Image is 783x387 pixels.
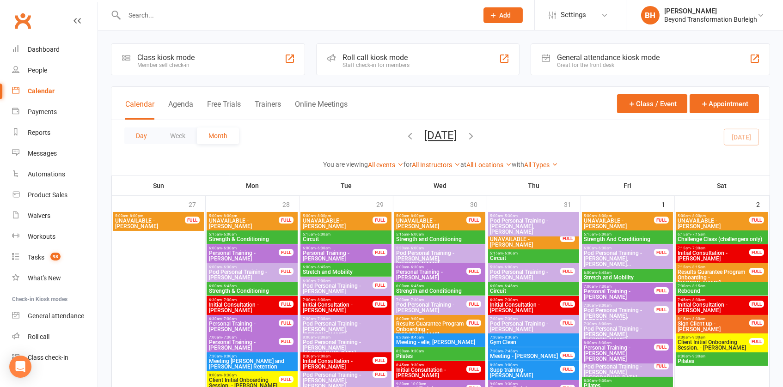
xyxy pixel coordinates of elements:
span: 7:00am [490,317,561,321]
div: FULL [279,376,294,383]
div: Workouts [28,233,55,240]
span: Circuit [490,288,578,294]
div: FULL [654,363,669,369]
span: - 8:30am [691,298,706,302]
span: Client Initial Onboarding Session. - [PERSON_NAME] [678,339,750,351]
button: Free Trials [207,100,241,120]
button: Agenda [168,100,193,120]
span: 6:00am [208,265,280,269]
span: 5:15am [584,232,672,236]
span: 7:00am [396,298,467,302]
span: - 7:00am [222,298,237,302]
div: Open Intercom Messenger [9,356,31,378]
span: 8:30am [490,363,561,367]
button: Week [159,127,197,144]
span: - 9:00am [316,354,330,358]
div: FULL [466,268,481,275]
span: 6:30am [208,317,280,321]
th: Fri [581,176,675,195]
a: Automations [12,164,98,185]
a: Calendar [12,81,98,102]
span: - 6:30am [222,246,237,250]
div: 28 [282,196,299,212]
div: FULL [373,301,387,308]
span: Challenge Class (challengers only) [678,236,767,242]
span: Pod Personal Training - [PERSON_NAME] [302,283,373,294]
div: FULL [560,268,575,275]
span: Personal Training - [PERSON_NAME] [208,250,280,261]
span: - 8:00am [597,303,612,308]
span: - 8:00am [222,354,237,358]
span: Initial Consultation - [PERSON_NAME] [302,358,373,369]
span: Pod Personal Training - [PERSON_NAME], [PERSON_NAME] [302,321,390,338]
a: Clubworx [11,9,34,32]
div: People [28,67,47,74]
span: Pod Personal Training - [PERSON_NAME][GEOGRAPHIC_DATA] [302,339,390,356]
span: UNAVAILABLE - [PERSON_NAME] [115,218,186,229]
strong: for [404,161,412,168]
a: Payments [12,102,98,122]
span: - 8:15am [691,284,706,288]
span: - 8:30am [597,341,612,345]
span: 6:00am [584,246,655,250]
div: FULL [185,217,200,224]
a: All Instructors [412,161,460,169]
span: 8:30am [584,379,672,383]
div: 2 [756,196,769,212]
div: FULL [749,268,764,275]
div: 29 [376,196,393,212]
span: 5:00am [396,214,467,218]
span: Pilates [678,358,767,364]
span: - 6:00am [410,232,424,236]
div: Member self check-in [137,62,195,68]
span: Pod Personal Training - [PERSON_NAME], [PERSON_NAME]... [584,250,655,267]
span: 6:00am [584,271,672,275]
div: Reports [28,129,50,136]
div: Dashboard [28,46,60,53]
span: Personal Training - [PERSON_NAME] [208,339,280,351]
span: 8:00am [584,341,655,345]
span: 7:00am [584,284,655,289]
span: - 8:30am [691,317,706,321]
span: - 9:00am [503,363,518,367]
span: 7:45am [678,298,750,302]
span: - 8:45am [410,335,424,339]
span: 8:30am [678,354,767,358]
span: 5:00am [302,214,373,218]
span: 7:30am [490,349,561,353]
span: - 6:00am [222,232,237,236]
span: Meeting [PERSON_NAME] and [PERSON_NAME] Retention [208,358,296,369]
a: Tasks 98 [12,247,98,268]
span: Initial Consultation - [PERSON_NAME] [678,302,750,313]
a: Messages [12,143,98,164]
a: Waivers [12,206,98,226]
span: - 7:30am [316,317,330,321]
a: General attendance kiosk mode [12,306,98,327]
span: 7:30am [584,322,672,326]
span: 6:30am [490,298,561,302]
span: - 6:00am [410,246,424,250]
span: Strength and Conditioning [396,288,484,294]
span: - 8:00pm [410,214,425,218]
span: Initial Consultation - [PERSON_NAME] [490,302,561,313]
span: Gym Clean [490,339,578,345]
div: Staff check-in for members [343,62,410,68]
span: 6:00am [396,265,467,269]
th: Mon [206,176,300,195]
div: BH [641,6,660,24]
span: 7:00am [302,317,390,321]
button: Trainers [255,100,281,120]
span: - 7:30am [503,317,518,321]
div: FULL [279,268,294,275]
div: FULL [373,282,387,289]
span: - 9:30am [410,349,424,353]
div: FULL [654,249,669,256]
span: 5:15am [302,232,390,236]
button: Online Meetings [295,100,348,120]
span: UNAVAILABLE - [PERSON_NAME] [208,218,280,229]
button: [DATE] [424,129,457,142]
span: Stretch and Mobility [302,269,390,275]
span: 7:30am [584,303,655,308]
span: 5:15am [208,232,296,236]
span: 5:00am [208,214,280,218]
